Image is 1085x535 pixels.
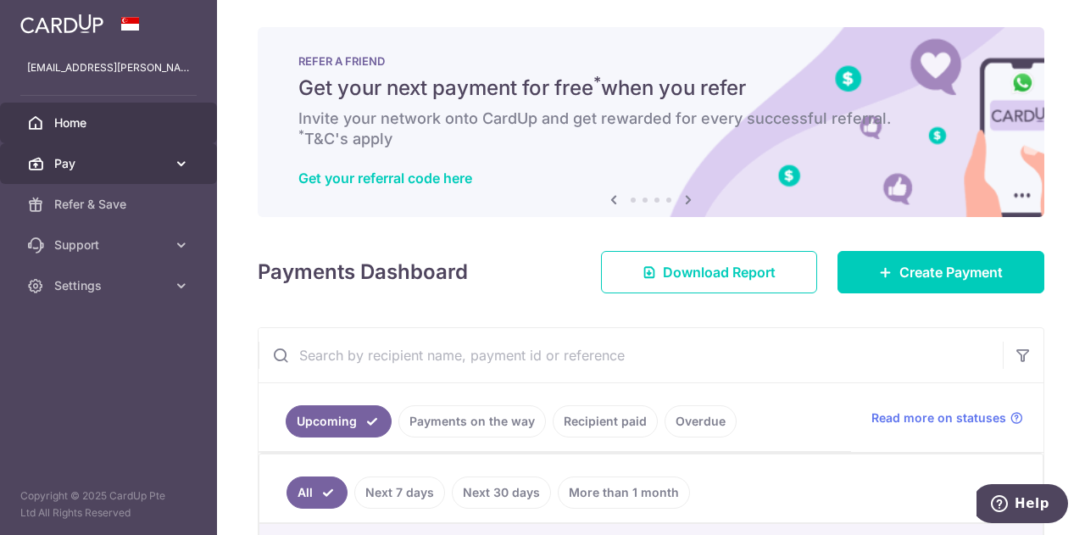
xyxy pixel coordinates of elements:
[398,405,546,437] a: Payments on the way
[54,196,166,213] span: Refer & Save
[54,155,166,172] span: Pay
[558,476,690,509] a: More than 1 month
[601,251,817,293] a: Download Report
[286,405,392,437] a: Upcoming
[258,27,1044,217] img: RAF banner
[452,476,551,509] a: Next 30 days
[899,262,1003,282] span: Create Payment
[54,114,166,131] span: Home
[298,75,1004,102] h5: Get your next payment for free when you refer
[54,237,166,254] span: Support
[871,410,1006,426] span: Read more on statuses
[298,109,1004,149] h6: Invite your network onto CardUp and get rewarded for every successful referral. T&C's apply
[20,14,103,34] img: CardUp
[354,476,445,509] a: Next 7 days
[871,410,1023,426] a: Read more on statuses
[298,170,472,187] a: Get your referral code here
[258,257,468,287] h4: Payments Dashboard
[287,476,348,509] a: All
[663,262,776,282] span: Download Report
[259,328,1003,382] input: Search by recipient name, payment id or reference
[54,277,166,294] span: Settings
[298,54,1004,68] p: REFER A FRIEND
[837,251,1044,293] a: Create Payment
[553,405,658,437] a: Recipient paid
[665,405,737,437] a: Overdue
[976,484,1068,527] iframe: Opens a widget where you can find more information
[27,59,190,76] p: [EMAIL_ADDRESS][PERSON_NAME][DOMAIN_NAME]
